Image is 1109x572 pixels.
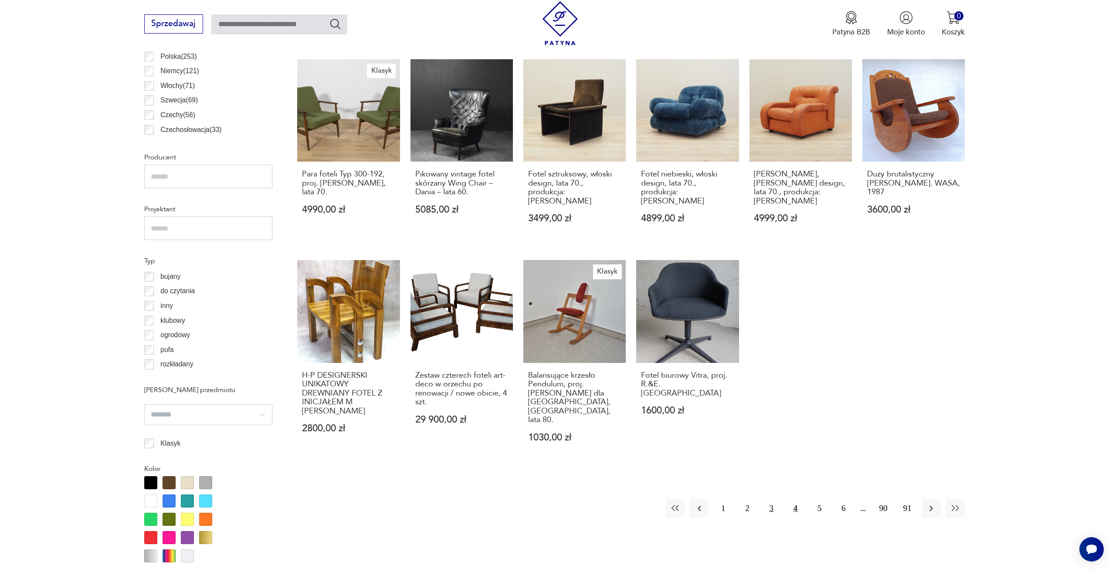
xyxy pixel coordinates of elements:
img: Ikona medalu [844,11,858,24]
button: 5 [810,499,829,518]
p: Czechosłowacja ( 33 ) [160,124,221,135]
p: pufa [160,344,173,355]
p: inny [160,300,173,311]
p: Włochy ( 71 ) [160,80,195,91]
a: Zestaw czterech foteli art-deco w orzechu po renowacji / nowe obicie, 4 szt.Zestaw czterech fotel... [410,260,513,462]
a: Fotel biurowy Vitra, proj. R.&E. BouroullecFotel biurowy Vitra, proj. R.&E. [GEOGRAPHIC_DATA]1600... [636,260,739,462]
h3: Para foteli Typ 300-192, proj. [PERSON_NAME], lata 70. [302,170,395,196]
p: 3499,00 zł [528,214,621,223]
h3: Pikowany vintage fotel skórzany Wing Chair – Dania – lata 60. [415,170,509,196]
a: Fotel sztruksowy, włoski design, lata 70., produkcja: WłochyFotel sztruksowy, włoski design, lata... [523,59,626,244]
img: Ikonka użytkownika [899,11,913,24]
h3: Fotel biurowy Vitra, proj. R.&E. [GEOGRAPHIC_DATA] [641,371,734,398]
img: Patyna - sklep z meblami i dekoracjami vintage [538,1,582,45]
p: do czytania [160,285,195,297]
button: Sprzedawaj [144,14,203,34]
a: Fotel rudy, duński design, lata 70., produkcja: Dania[PERSON_NAME], [PERSON_NAME] design, lata 70... [750,59,852,244]
p: Moje konto [887,27,925,37]
p: 2800,00 zł [302,424,395,433]
p: Koszyk [942,27,965,37]
h3: Duży brutalistyczny [PERSON_NAME]. WASA, 1987 [867,170,960,196]
h3: Fotel sztruksowy, włoski design, lata 70., produkcja: [PERSON_NAME] [528,170,621,206]
a: Ikonka użytkownikaMoje konto [887,11,925,37]
div: 0 [954,11,963,20]
button: 1 [714,499,733,518]
p: 29 900,00 zł [415,415,509,424]
a: Fotel niebieski, włoski design, lata 70., produkcja: WłochyFotel niebieski, włoski design, lata 7... [636,59,739,244]
p: klubowy [160,315,185,326]
p: 3600,00 zł [867,205,960,214]
button: Moje konto [887,11,925,37]
a: H-P DESIGNERSKI UNIKATOWY DREWNIANY FOTEL Z INICJAŁEM M JEDYNY J.SUHADOLCH-P DESIGNERSKI UNIKATOW... [297,260,400,462]
h3: H-P DESIGNERSKI UNIKATOWY DREWNIANY FOTEL Z INICJAŁEM M [PERSON_NAME] [302,371,395,416]
iframe: Smartsupp widget button [1079,537,1104,562]
p: 1600,00 zł [641,406,734,415]
a: Sprzedawaj [144,21,203,28]
a: KlasykBalansujące krzesło Pendulum, proj. P. Opsvik dla Stokke, Norwegia, lata 80.Balansujące krz... [523,260,626,462]
p: Kolor [144,463,272,474]
p: Producent [144,152,272,163]
p: ogrodowy [160,329,190,341]
h3: Fotel niebieski, włoski design, lata 70., produkcja: [PERSON_NAME] [641,170,734,206]
h3: Zestaw czterech foteli art-deco w orzechu po renowacji / nowe obicie, 4 szt. [415,371,509,407]
a: Pikowany vintage fotel skórzany Wing Chair – Dania – lata 60.Pikowany vintage fotel skórzany Wing... [410,59,513,244]
button: 4 [786,499,805,518]
a: Ikona medaluPatyna B2B [832,11,870,37]
button: Szukaj [329,17,342,30]
button: 0Koszyk [942,11,965,37]
button: 6 [834,499,853,518]
a: Duży brutalistyczny fotel bujany. WASA, 1987Duży brutalistyczny [PERSON_NAME]. WASA, 19873600,00 zł [862,59,965,244]
p: [PERSON_NAME] przedmiotu [144,384,272,396]
p: Patyna B2B [832,27,870,37]
p: 4899,00 zł [641,214,734,223]
a: KlasykPara foteli Typ 300-192, proj. J. Kędziorek, lata 70.Para foteli Typ 300-192, proj. [PERSON... [297,59,400,244]
p: 4990,00 zł [302,205,395,214]
p: Szwecja ( 69 ) [160,95,198,106]
button: 2 [738,499,756,518]
button: 91 [898,499,917,518]
p: rozkładany [160,359,193,370]
p: Polska ( 253 ) [160,51,197,62]
p: Projektant [144,203,272,215]
p: bujany [160,271,180,282]
p: Klasyk [160,438,180,449]
button: 90 [874,499,892,518]
p: 4999,00 zł [754,214,847,223]
p: Norwegia ( 26 ) [160,139,201,150]
p: Niemcy ( 121 ) [160,65,199,77]
h3: [PERSON_NAME], [PERSON_NAME] design, lata 70., produkcja: [PERSON_NAME] [754,170,847,206]
img: Ikona koszyka [946,11,960,24]
p: Czechy ( 56 ) [160,109,195,121]
h3: Balansujące krzesło Pendulum, proj. [PERSON_NAME] dla [GEOGRAPHIC_DATA], [GEOGRAPHIC_DATA], lata 80. [528,371,621,424]
p: 5085,00 zł [415,205,509,214]
p: Typ [144,255,272,267]
button: Patyna B2B [832,11,870,37]
p: 1030,00 zł [528,433,621,442]
button: 3 [762,499,781,518]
